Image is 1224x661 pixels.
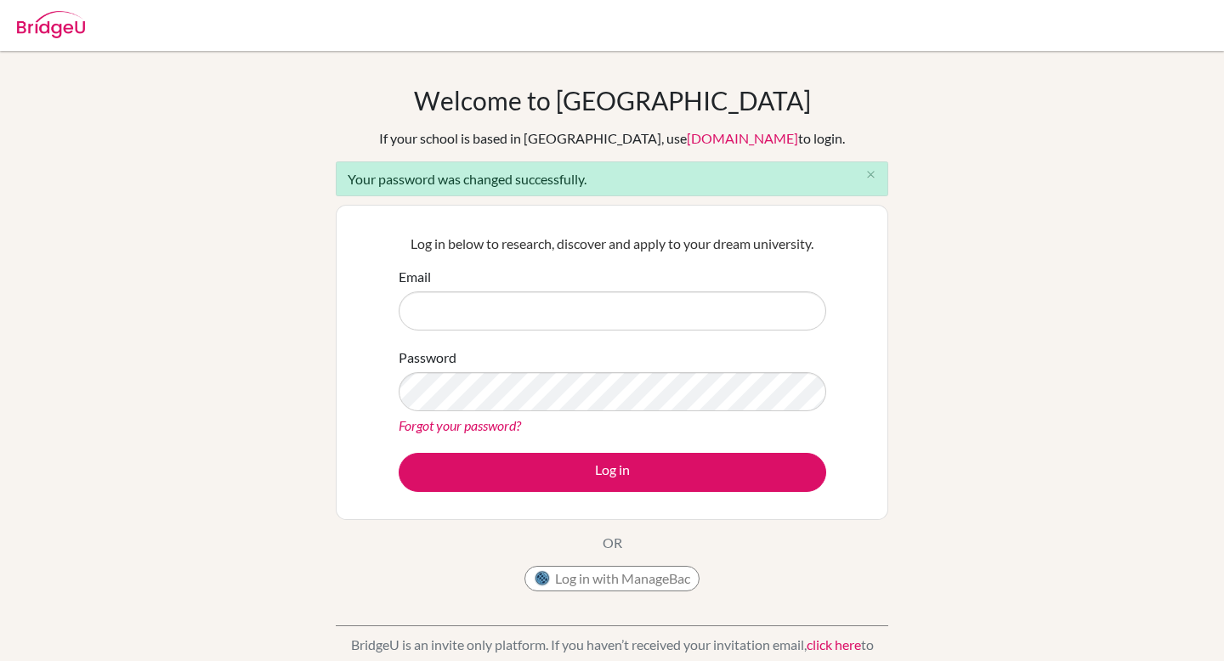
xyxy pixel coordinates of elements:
[399,453,826,492] button: Log in
[807,636,861,653] a: click here
[864,168,877,181] i: close
[603,533,622,553] p: OR
[853,162,887,188] button: Close
[414,85,811,116] h1: Welcome to [GEOGRAPHIC_DATA]
[524,566,700,591] button: Log in with ManageBac
[399,347,456,368] label: Password
[399,417,521,433] a: Forgot your password?
[17,11,85,38] img: Bridge-U
[399,234,826,254] p: Log in below to research, discover and apply to your dream university.
[379,128,845,149] div: If your school is based in [GEOGRAPHIC_DATA], use to login.
[336,161,888,196] div: Your password was changed successfully.
[687,130,798,146] a: [DOMAIN_NAME]
[399,267,431,287] label: Email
